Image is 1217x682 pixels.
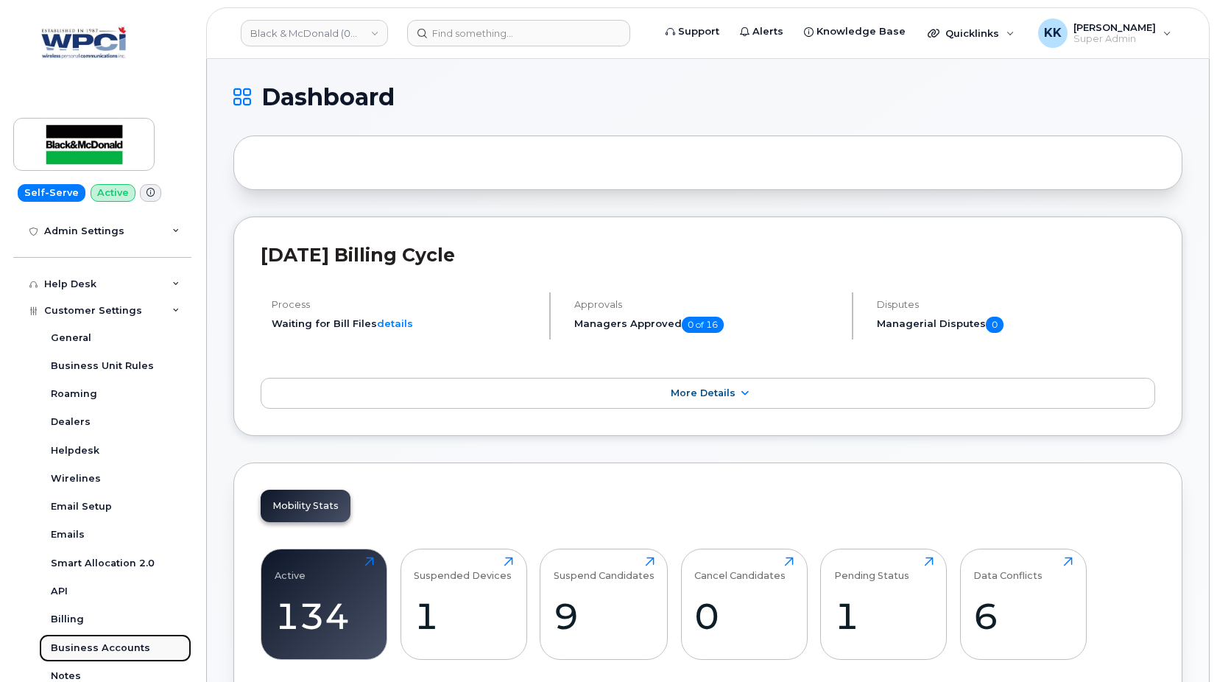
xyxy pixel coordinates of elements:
div: Pending Status [834,557,909,581]
a: Suspended Devices1 [414,557,513,651]
h4: Approvals [574,299,839,310]
h5: Managers Approved [574,317,839,333]
h2: [DATE] Billing Cycle [261,244,1155,266]
a: Pending Status1 [834,557,934,651]
span: 0 of 16 [682,317,724,333]
a: details [377,317,413,329]
span: Dashboard [261,86,395,108]
a: Active134 [275,557,374,651]
div: 1 [414,594,513,638]
div: 134 [275,594,374,638]
div: Suspend Candidates [554,557,655,581]
div: 6 [973,594,1073,638]
div: Cancel Candidates [694,557,786,581]
a: Cancel Candidates0 [694,557,794,651]
span: 0 [986,317,1003,333]
div: Active [275,557,306,581]
h4: Process [272,299,537,310]
h5: Managerial Disputes [877,317,1155,333]
li: Waiting for Bill Files [272,317,537,331]
a: Suspend Candidates9 [554,557,655,651]
h4: Disputes [877,299,1155,310]
span: More Details [671,387,736,398]
div: 1 [834,594,934,638]
div: 9 [554,594,655,638]
div: Data Conflicts [973,557,1043,581]
a: Data Conflicts6 [973,557,1073,651]
div: 0 [694,594,794,638]
div: Suspended Devices [414,557,512,581]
